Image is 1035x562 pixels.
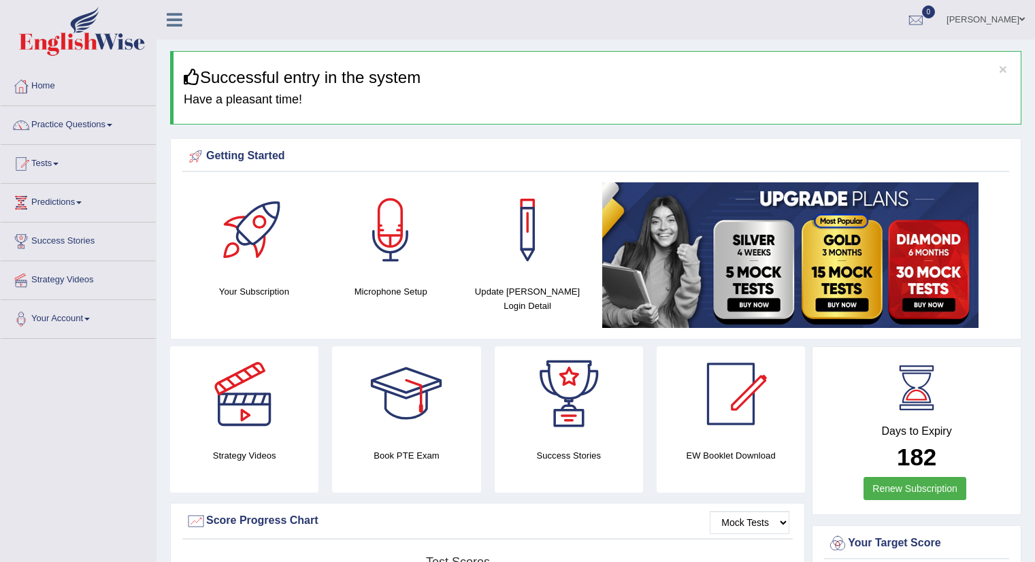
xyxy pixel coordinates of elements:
a: Renew Subscription [864,477,966,500]
h4: Your Subscription [193,284,316,299]
a: Practice Questions [1,106,156,140]
img: small5.jpg [602,182,979,328]
div: Score Progress Chart [186,511,789,531]
h4: Days to Expiry [827,425,1006,437]
h3: Successful entry in the system [184,69,1011,86]
h4: Update [PERSON_NAME] Login Detail [466,284,589,313]
a: Predictions [1,184,156,218]
div: Getting Started [186,146,1006,167]
a: Your Account [1,300,156,334]
h4: Book PTE Exam [332,448,480,463]
button: × [999,62,1007,76]
h4: Strategy Videos [170,448,318,463]
a: Home [1,67,156,101]
h4: Success Stories [495,448,643,463]
h4: Have a pleasant time! [184,93,1011,107]
h4: Microphone Setup [329,284,453,299]
a: Strategy Videos [1,261,156,295]
a: Success Stories [1,222,156,257]
div: Your Target Score [827,533,1006,554]
a: Tests [1,145,156,179]
span: 0 [922,5,936,18]
h4: EW Booklet Download [657,448,805,463]
b: 182 [897,444,936,470]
